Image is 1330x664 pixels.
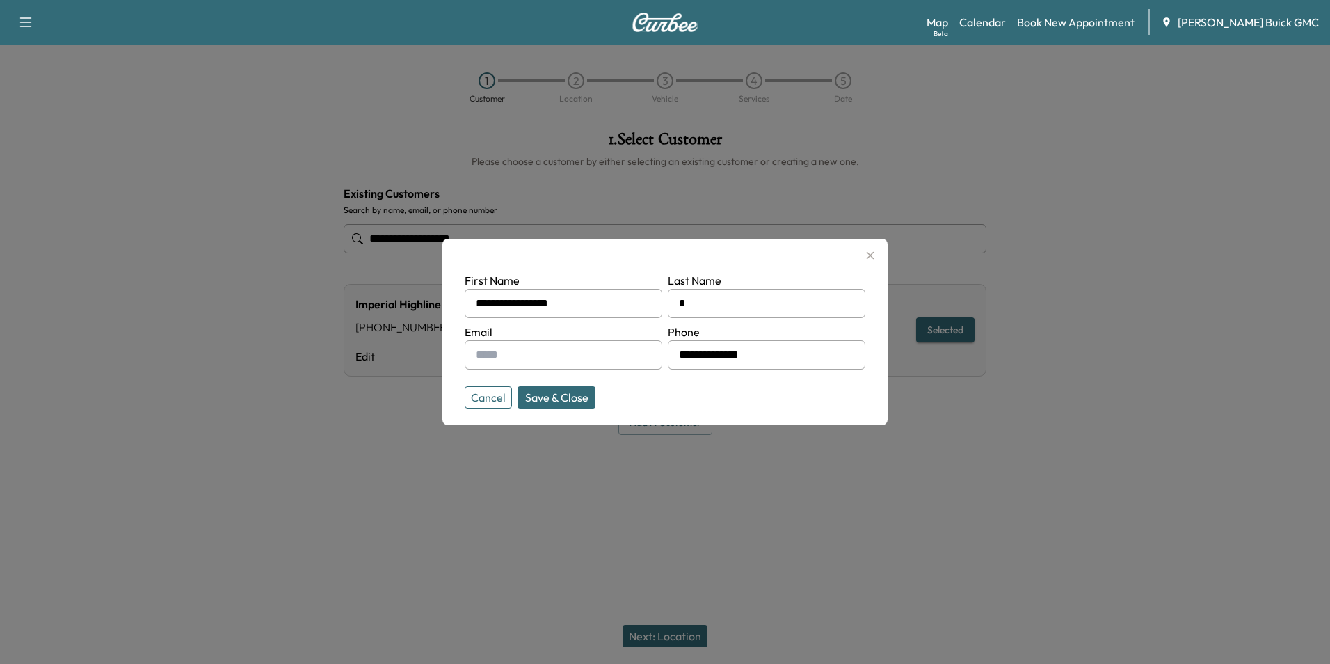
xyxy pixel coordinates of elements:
label: First Name [465,274,520,287]
button: Cancel [465,386,512,409]
span: [PERSON_NAME] Buick GMC [1178,14,1319,31]
div: Beta [934,29,948,39]
label: Email [465,325,492,339]
a: Calendar [959,14,1006,31]
label: Last Name [668,274,721,287]
a: MapBeta [927,14,948,31]
label: Phone [668,325,700,339]
button: Save & Close [518,386,595,409]
a: Book New Appointment [1017,14,1135,31]
img: Curbee Logo [632,13,698,32]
